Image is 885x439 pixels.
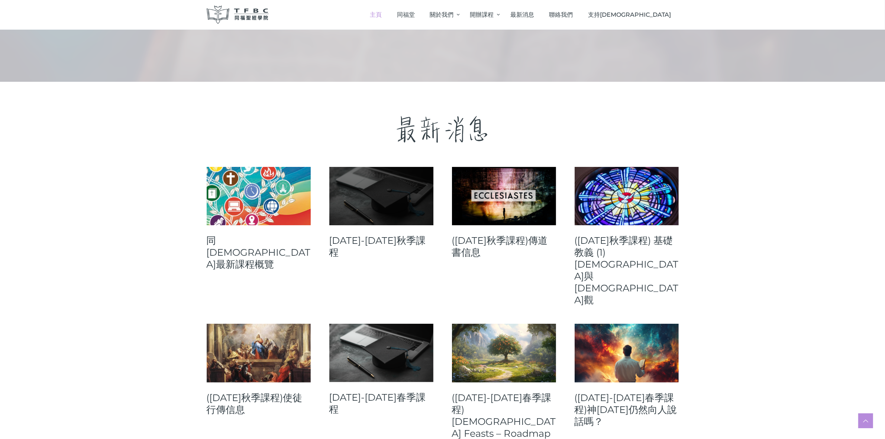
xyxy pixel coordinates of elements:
[575,235,679,306] a: ([DATE]秋季課程) 基礎教義 (1) [DEMOGRAPHIC_DATA]與[DEMOGRAPHIC_DATA]觀
[470,11,494,18] span: 開辦課程
[207,108,679,152] p: 最新消息
[207,235,311,270] a: 同[DEMOGRAPHIC_DATA]最新課程概覽
[370,11,382,18] span: 主頁
[430,11,453,18] span: 關於我們
[503,4,542,26] a: 最新消息
[397,11,415,18] span: 同福堂
[207,6,269,24] img: 同福聖經學院 TFBC
[452,235,556,258] a: ([DATE]秋季課程)傳道書信息
[462,4,503,26] a: 開辦課程
[510,11,534,18] span: 最新消息
[542,4,581,26] a: 聯絡我們
[422,4,462,26] a: 關於我們
[581,4,679,26] a: 支持[DEMOGRAPHIC_DATA]
[329,391,433,415] a: [DATE]-[DATE]春季課程
[362,4,390,26] a: 主頁
[858,413,873,428] a: Scroll to top
[575,392,679,427] a: ([DATE]-[DATE]春季課程)神[DATE]仍然向人說話嗎？
[389,4,422,26] a: 同福堂
[588,11,671,18] span: 支持[DEMOGRAPHIC_DATA]
[549,11,573,18] span: 聯絡我們
[329,235,433,258] a: [DATE]-[DATE]秋季課程
[207,392,311,416] a: ([DATE]秋季課程)使徒行傳信息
